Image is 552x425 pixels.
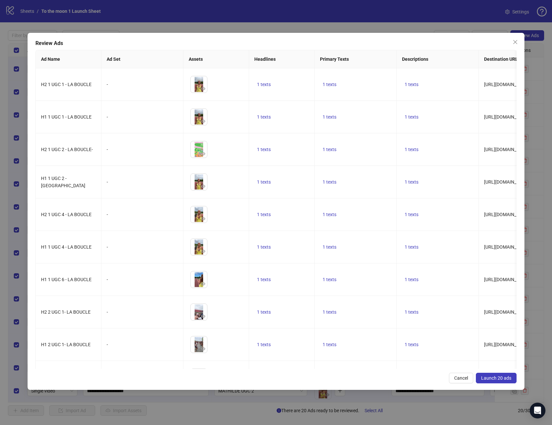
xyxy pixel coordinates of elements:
[36,50,101,68] th: Ad Name
[320,178,339,186] button: 1 texts
[257,309,271,315] span: 1 texts
[402,211,421,218] button: 1 texts
[402,80,421,88] button: 1 texts
[320,145,339,153] button: 1 texts
[199,117,207,125] button: Preview
[323,114,336,120] span: 1 texts
[107,146,178,153] div: -
[199,345,207,353] button: Preview
[402,276,421,283] button: 1 texts
[405,244,418,250] span: 1 texts
[402,178,421,186] button: 1 texts
[481,375,511,381] span: Launch 20 ads
[41,147,93,152] span: H2 1 UGC 2 - LA BOUCLE-
[476,373,517,383] button: Launch 20 ads
[199,85,207,93] button: Preview
[254,145,273,153] button: 1 texts
[323,82,336,87] span: 1 texts
[107,308,178,316] div: -
[479,50,544,68] th: Destination URL
[323,179,336,185] span: 1 texts
[484,212,530,217] span: [URL][DOMAIN_NAME]
[484,82,530,87] span: [URL][DOMAIN_NAME]
[199,312,207,320] button: Preview
[191,174,207,190] img: Asset 1
[323,212,336,217] span: 1 texts
[191,336,207,353] img: Asset 1
[397,50,479,68] th: Descriptions
[199,280,207,288] button: Preview
[107,211,178,218] div: -
[191,304,207,320] img: Asset 1
[254,341,273,348] button: 1 texts
[323,244,336,250] span: 1 texts
[107,81,178,88] div: -
[405,179,418,185] span: 1 texts
[257,244,271,250] span: 1 texts
[199,247,207,255] button: Preview
[41,244,92,250] span: H1 1 UGC 4 - LA BOUCLE
[402,145,421,153] button: 1 texts
[257,82,271,87] span: 1 texts
[183,50,249,68] th: Assets
[402,243,421,251] button: 1 texts
[201,151,205,156] span: eye
[484,342,530,347] span: [URL][DOMAIN_NAME]
[254,308,273,316] button: 1 texts
[402,341,421,348] button: 1 texts
[201,314,205,319] span: eye
[249,50,315,68] th: Headlines
[201,347,205,351] span: eye
[405,212,418,217] span: 1 texts
[107,276,178,283] div: -
[191,271,207,288] img: Asset 1
[254,80,273,88] button: 1 texts
[201,119,205,123] span: eye
[449,373,473,383] button: Cancel
[254,211,273,218] button: 1 texts
[201,216,205,221] span: eye
[191,109,207,125] img: Asset 1
[530,403,545,418] div: Open Intercom Messenger
[201,249,205,254] span: eye
[35,39,517,47] div: Review Ads
[107,341,178,348] div: -
[402,113,421,121] button: 1 texts
[191,239,207,255] img: Asset 1
[484,277,530,282] span: [URL][DOMAIN_NAME]
[107,178,178,186] div: -
[257,212,271,217] span: 1 texts
[41,309,91,315] span: H2 2 UGC 1- LA BOUCLE
[257,277,271,282] span: 1 texts
[484,179,530,185] span: [URL][DOMAIN_NAME]
[323,277,336,282] span: 1 texts
[320,276,339,283] button: 1 texts
[320,113,339,121] button: 1 texts
[254,276,273,283] button: 1 texts
[323,342,336,347] span: 1 texts
[513,39,518,45] span: close
[41,82,92,87] span: H2 1 UGC 1 - LA BOUCLE
[323,309,336,315] span: 1 texts
[257,179,271,185] span: 1 texts
[41,212,92,217] span: H2 1 UGC 4 - LA BOUCLE
[201,86,205,91] span: eye
[315,50,397,68] th: Primary Texts
[320,243,339,251] button: 1 texts
[41,114,92,120] span: H1 1 UGC 1 - LA BOUCLE
[510,37,520,47] button: Close
[484,309,530,315] span: [URL][DOMAIN_NAME]
[405,147,418,152] span: 1 texts
[405,82,418,87] span: 1 texts
[101,50,183,68] th: Ad Set
[191,206,207,223] img: Asset 1
[320,80,339,88] button: 1 texts
[201,184,205,189] span: eye
[41,342,91,347] span: H1 2 UGC 1- LA BOUCLE
[257,147,271,152] span: 1 texts
[41,277,92,282] span: H1 1 UGC 6 - LA BOUCLE
[405,309,418,315] span: 1 texts
[405,277,418,282] span: 1 texts
[405,342,418,347] span: 1 texts
[454,375,468,381] span: Cancel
